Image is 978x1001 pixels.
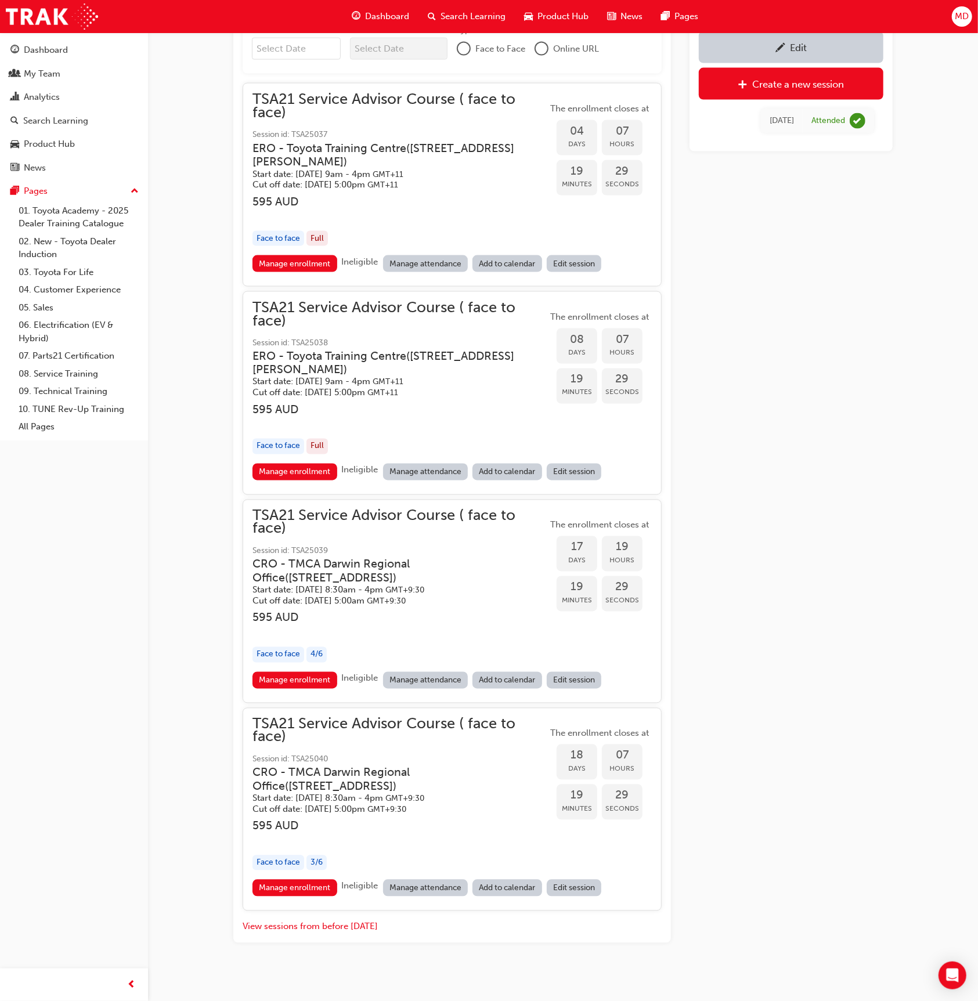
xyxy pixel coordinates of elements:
span: Ineligible [342,465,378,475]
span: Australian Central Standard Time GMT+9:30 [385,586,424,595]
span: 29 [602,789,643,803]
span: plus-icon [738,79,748,91]
h3: 595 AUD [252,195,547,208]
span: Hours [602,554,643,568]
a: Edit session [547,255,602,272]
span: Dashboard [365,10,409,23]
h5: Start date: [DATE] 9am - 4pm [252,377,529,388]
span: Search Learning [441,10,506,23]
button: TSA21 Service Advisor Course ( face to face)Session id: TSA25039CRO - TMCA Darwin Regional Office... [252,509,652,693]
div: Pages [24,185,48,198]
span: Seconds [602,386,643,399]
span: Minutes [557,178,597,191]
span: TSA21 Service Advisor Course ( face to face) [252,718,547,744]
h5: Start date: [DATE] 8:30am - 4pm [252,585,529,596]
span: Ineligible [342,256,378,267]
a: Add to calendar [472,464,542,480]
div: Tue Jul 23 2024 10:00:00 GMT+1000 (Australian Eastern Standard Time) [770,114,794,128]
div: Full [306,439,328,454]
span: Session id: TSA25038 [252,337,547,350]
span: 07 [602,749,643,763]
span: TSA21 Service Advisor Course ( face to face) [252,509,547,536]
h3: 595 AUD [252,819,547,833]
a: 05. Sales [14,299,143,317]
span: news-icon [10,163,19,174]
span: 19 [557,165,597,178]
a: 07. Parts21 Certification [14,347,143,365]
span: 07 [602,333,643,346]
span: search-icon [428,9,436,24]
a: search-iconSearch Learning [418,5,515,28]
button: TSA21 Service Advisor Course ( face to face)Session id: TSA25040CRO - TMCA Darwin Regional Office... [252,718,652,902]
img: Trak [6,3,98,30]
h5: Start date: [DATE] 8:30am - 4pm [252,793,529,804]
div: 3 / 6 [306,855,327,871]
span: 07 [602,125,643,138]
span: Hours [602,138,643,151]
span: Ineligible [342,881,378,891]
span: TSA21 Service Advisor Course ( face to face) [252,93,547,119]
div: Face to face [252,855,304,871]
a: Analytics [5,86,143,108]
span: Days [557,346,597,359]
div: Attended [811,115,845,127]
h3: 595 AUD [252,403,547,417]
button: DashboardMy TeamAnalyticsSearch LearningProduct HubNews [5,37,143,180]
span: Australian Central Standard Time GMT+9:30 [367,597,406,606]
a: Search Learning [5,110,143,132]
span: The enrollment closes at [547,310,652,324]
span: 29 [602,373,643,386]
h3: CRO - TMCA Darwin Regional Office ( [STREET_ADDRESS] ) [252,766,529,793]
a: Add to calendar [472,255,542,272]
span: Days [557,554,597,568]
span: Product Hub [537,10,589,23]
div: Face to face [252,231,304,247]
span: The enrollment closes at [547,102,652,115]
span: Hours [602,763,643,776]
div: Edit [790,42,807,53]
button: Pages [5,180,143,202]
span: The enrollment closes at [547,519,652,532]
span: Days [557,138,597,151]
div: News [24,161,46,175]
input: To [350,38,448,60]
a: Edit session [547,464,602,480]
a: Dashboard [5,39,143,61]
button: View sessions from before [DATE] [243,920,378,934]
h5: Cut off date: [DATE] 5:00am [252,596,529,607]
span: up-icon [131,184,139,199]
span: 19 [557,789,597,803]
span: Hours [602,346,643,359]
span: search-icon [10,116,19,127]
a: Manage attendance [383,255,468,272]
div: Open Intercom Messenger [939,962,966,989]
a: 04. Customer Experience [14,281,143,299]
a: News [5,157,143,179]
a: 06. Electrification (EV & Hybrid) [14,316,143,347]
h3: CRO - TMCA Darwin Regional Office ( [STREET_ADDRESS] ) [252,558,529,585]
span: 04 [557,125,597,138]
span: 29 [602,165,643,178]
span: Australian Central Standard Time GMT+9:30 [367,805,406,815]
a: Manage enrollment [252,880,337,897]
span: Australian Eastern Daylight Time GMT+11 [367,388,398,398]
h3: ERO - Toyota Training Centre ( [STREET_ADDRESS][PERSON_NAME] ) [252,350,529,377]
a: pages-iconPages [652,5,708,28]
span: news-icon [607,9,616,24]
span: 18 [557,749,597,763]
span: Australian Eastern Daylight Time GMT+11 [367,180,398,190]
span: Ineligible [342,673,378,684]
h3: ERO - Toyota Training Centre ( [STREET_ADDRESS][PERSON_NAME] ) [252,142,529,169]
span: Session id: TSA25039 [252,545,547,558]
button: MD [952,6,972,27]
a: Add to calendar [472,672,542,689]
a: 03. Toyota For Life [14,263,143,281]
div: Create a new session [753,78,845,90]
div: Face to face [252,647,304,663]
a: Edit [699,31,883,63]
a: Edit session [547,880,602,897]
h3: 595 AUD [252,611,547,624]
span: The enrollment closes at [547,727,652,740]
span: Session id: TSA25040 [252,753,547,767]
